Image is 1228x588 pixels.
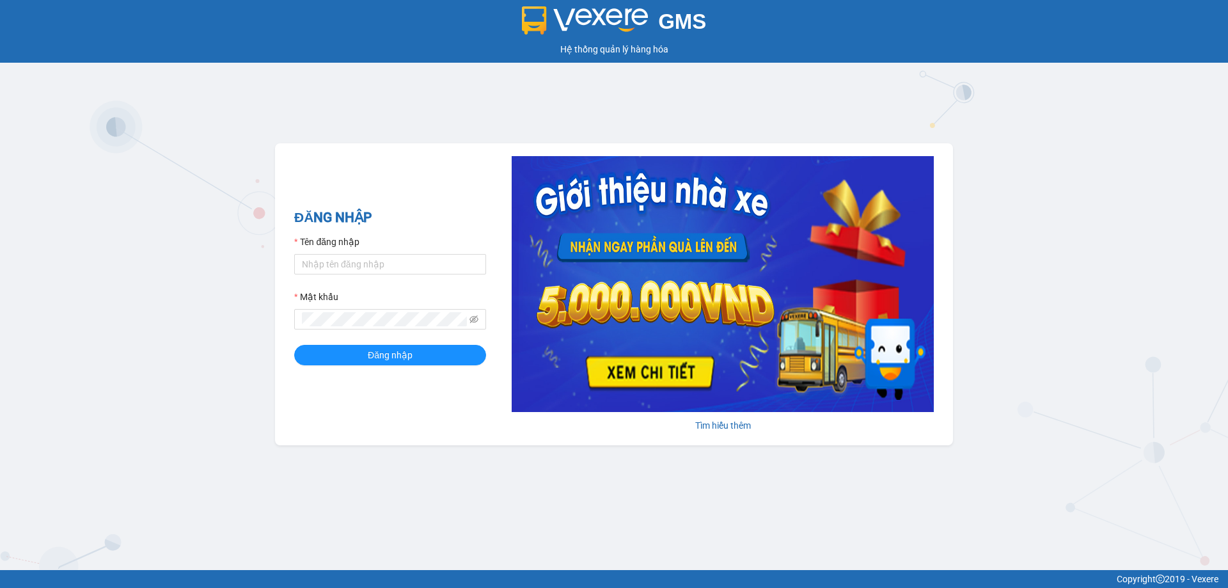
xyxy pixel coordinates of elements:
input: Mật khẩu [302,312,467,326]
label: Mật khẩu [294,290,338,304]
img: logo 2 [522,6,649,35]
div: Tìm hiểu thêm [512,418,934,433]
button: Đăng nhập [294,345,486,365]
div: Copyright 2019 - Vexere [10,572,1218,586]
span: eye-invisible [469,315,478,324]
h2: ĐĂNG NHẬP [294,207,486,228]
span: GMS [658,10,706,33]
a: GMS [522,19,707,29]
span: Đăng nhập [368,348,413,362]
img: banner-0 [512,156,934,412]
span: copyright [1156,575,1165,584]
div: Hệ thống quản lý hàng hóa [3,42,1225,56]
input: Tên đăng nhập [294,254,486,274]
label: Tên đăng nhập [294,235,359,249]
